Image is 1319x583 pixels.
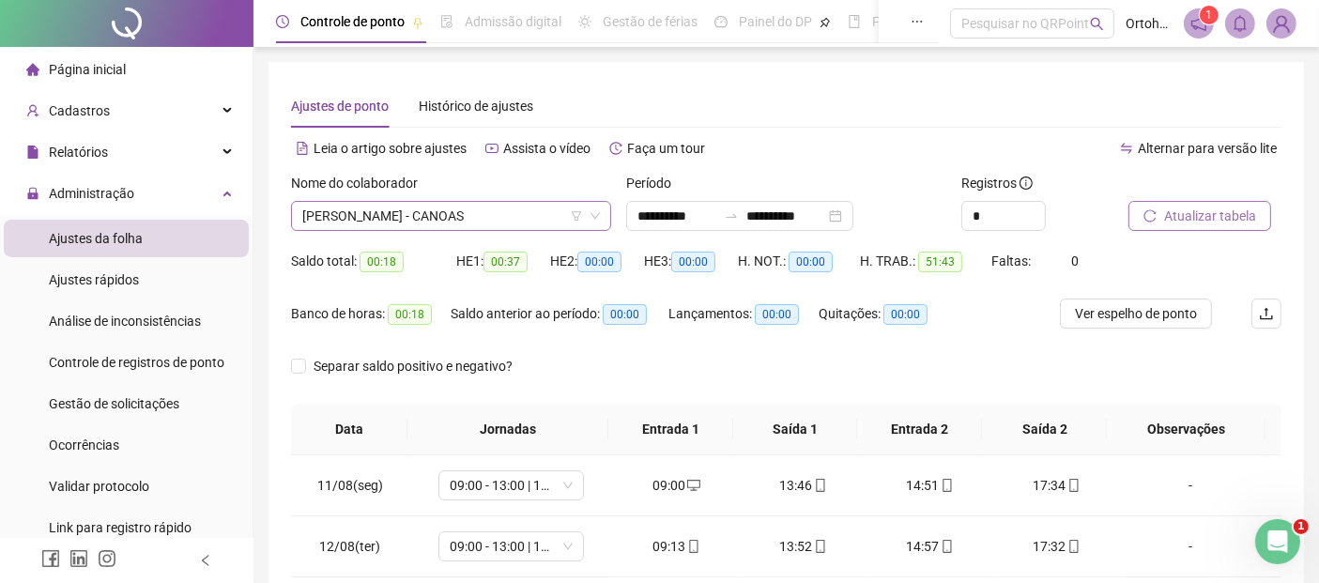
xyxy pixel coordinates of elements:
[451,303,668,325] div: Saldo anterior ao período:
[456,251,550,272] div: HE 1:
[503,141,590,156] span: Assista o vídeo
[483,252,528,272] span: 00:37
[317,478,383,493] span: 11/08(seg)
[1066,540,1081,553] span: mobile
[860,251,991,272] div: H. TRAB.:
[1066,479,1081,492] span: mobile
[300,14,405,29] span: Controle de ponto
[49,103,110,118] span: Cadastros
[939,479,954,492] span: mobile
[1232,15,1249,32] span: bell
[1259,306,1274,321] span: upload
[291,251,456,272] div: Saldo total:
[939,540,954,553] span: mobile
[1060,299,1212,329] button: Ver espelho de ponto
[199,554,212,567] span: left
[1008,536,1105,557] div: 17:32
[627,141,705,156] span: Faça um tour
[1071,253,1079,268] span: 0
[291,404,407,455] th: Data
[450,471,573,499] span: 09:00 - 13:00 | 14:05 - 17:30
[578,15,591,28] span: sun
[724,208,739,223] span: swap-right
[49,186,134,201] span: Administração
[98,549,116,568] span: instagram
[306,356,520,376] span: Separar saldo positivo e negativo?
[571,210,582,222] span: filter
[872,14,992,29] span: Folha de pagamento
[685,540,700,553] span: mobile
[49,520,192,535] span: Link para registro rápido
[1143,209,1157,222] span: reload
[883,304,928,325] span: 00:00
[276,15,289,28] span: clock-circle
[49,62,126,77] span: Página inicial
[485,142,498,155] span: youtube
[603,14,698,29] span: Gestão de férias
[628,475,725,496] div: 09:00
[626,173,683,193] label: Período
[685,479,700,492] span: desktop
[882,536,978,557] div: 14:57
[755,475,851,496] div: 13:46
[360,252,404,272] span: 00:18
[577,252,621,272] span: 00:00
[465,14,561,29] span: Admissão digital
[1128,201,1271,231] button: Atualizar tabela
[450,532,573,560] span: 09:00 - 13:00 | 14:05 - 17:30
[812,479,827,492] span: mobile
[755,536,851,557] div: 13:52
[407,404,608,455] th: Jornadas
[291,303,451,325] div: Banco de horas:
[49,272,139,287] span: Ajustes rápidos
[911,15,924,28] span: ellipsis
[1107,404,1265,455] th: Observações
[26,146,39,159] span: file
[789,252,833,272] span: 00:00
[982,404,1107,455] th: Saída 2
[724,208,739,223] span: to
[49,231,143,246] span: Ajustes da folha
[738,251,860,272] div: H. NOT.:
[755,304,799,325] span: 00:00
[1190,15,1207,32] span: notification
[668,303,819,325] div: Lançamentos:
[296,142,309,155] span: file-text
[49,479,149,494] span: Validar protocolo
[733,404,858,455] th: Saída 1
[1075,303,1197,324] span: Ver espelho de ponto
[857,404,982,455] th: Entrada 2
[26,104,39,117] span: user-add
[628,536,725,557] div: 09:13
[1090,17,1104,31] span: search
[419,99,533,114] span: Histórico de ajustes
[49,355,224,370] span: Controle de registros de ponto
[49,437,119,453] span: Ocorrências
[26,187,39,200] span: lock
[41,549,60,568] span: facebook
[49,145,108,160] span: Relatórios
[1135,536,1246,557] div: -
[1008,475,1105,496] div: 17:34
[644,251,738,272] div: HE 3:
[302,202,600,230] span: VITÓRIA LOPES DE OLIVEIRA - CANOAS
[1255,519,1300,564] iframe: Intercom live chat
[918,252,962,272] span: 51:43
[714,15,728,28] span: dashboard
[291,173,430,193] label: Nome do colaborador
[991,253,1034,268] span: Faltas:
[1122,419,1250,439] span: Observações
[440,15,453,28] span: file-done
[819,303,950,325] div: Quitações:
[1294,519,1309,534] span: 1
[1020,176,1033,190] span: info-circle
[590,210,601,222] span: down
[739,14,812,29] span: Painel do DP
[812,540,827,553] span: mobile
[1138,141,1277,156] span: Alternar para versão lite
[961,173,1033,193] span: Registros
[49,396,179,411] span: Gestão de solicitações
[1135,475,1246,496] div: -
[319,539,380,554] span: 12/08(ter)
[820,17,831,28] span: pushpin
